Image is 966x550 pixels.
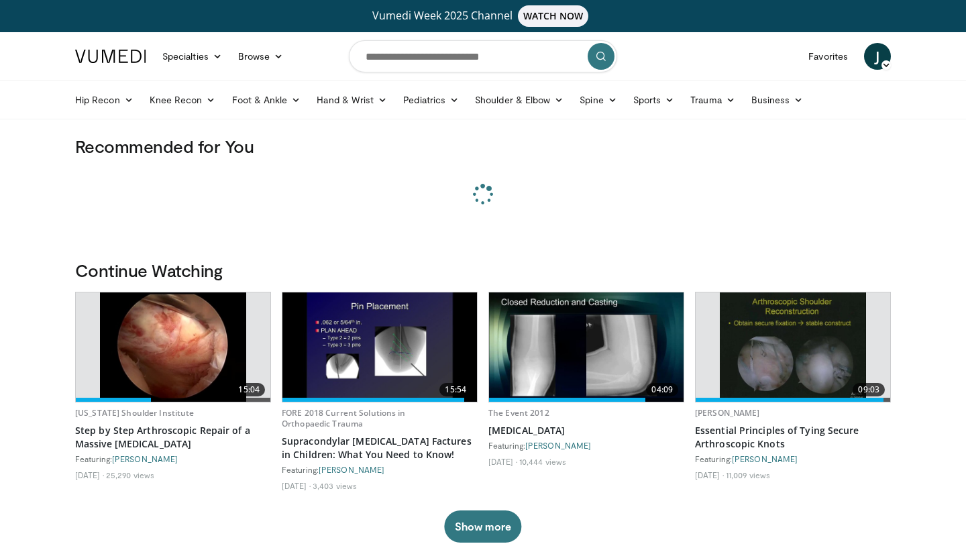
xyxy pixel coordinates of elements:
h3: Continue Watching [75,260,891,281]
li: [DATE] [75,470,104,480]
a: Step by Step Arthroscopic Repair of a Massive [MEDICAL_DATA] [75,424,271,451]
img: 7cd5bdb9-3b5e-40f2-a8f4-702d57719c06.620x360_q85_upscale.jpg [100,292,246,402]
li: [DATE] [282,480,311,491]
a: Vumedi Week 2025 ChannelWATCH NOW [77,5,889,27]
li: 11,009 views [726,470,770,480]
a: Essential Principles of Tying Secure Arthroscopic Knots [695,424,891,451]
span: 04:09 [646,383,678,396]
img: 12061_3.png.620x360_q85_upscale.jpg [720,292,866,402]
li: 10,444 views [519,456,566,467]
a: [PERSON_NAME] [732,454,798,463]
li: 25,290 views [106,470,154,480]
a: [PERSON_NAME] [319,465,384,474]
a: Hip Recon [67,87,142,113]
a: Shoulder & Elbow [467,87,572,113]
li: [DATE] [695,470,724,480]
a: Trauma [682,87,743,113]
a: FORE 2018 Current Solutions in Orthopaedic Trauma [282,407,406,429]
div: Featuring: [695,453,891,464]
a: 09:03 [696,292,890,402]
span: 09:03 [853,383,885,396]
a: Business [743,87,812,113]
span: 15:54 [439,383,472,396]
a: Spine [572,87,625,113]
a: [PERSON_NAME] [525,441,591,450]
a: [US_STATE] Shoulder Institute [75,407,194,419]
a: [MEDICAL_DATA] [488,424,684,437]
input: Search topics, interventions [349,40,617,72]
a: 15:04 [76,292,270,402]
a: 15:54 [282,292,477,402]
li: [DATE] [488,456,517,467]
a: J [864,43,891,70]
a: Sports [625,87,683,113]
a: [PERSON_NAME] [695,407,760,419]
a: [PERSON_NAME] [112,454,178,463]
a: Favorites [800,43,856,70]
a: 04:09 [489,292,684,402]
li: 3,403 views [313,480,357,491]
div: Featuring: [282,464,478,475]
a: Pediatrics [395,87,467,113]
img: O0cEsGv5RdudyPNn4xMDoxOmtxOwKG7D.620x360_q85_upscale.jpg [489,292,684,402]
a: The Event 2012 [488,407,549,419]
a: Supracondylar [MEDICAL_DATA] Factures in Children: What You Need to Know! [282,435,478,461]
a: Hand & Wrist [309,87,395,113]
button: Show more [444,510,521,543]
span: WATCH NOW [518,5,589,27]
a: Knee Recon [142,87,224,113]
img: VuMedi Logo [75,50,146,63]
h3: Recommended for You [75,135,891,157]
div: Featuring: [488,440,684,451]
span: 15:04 [233,383,265,396]
a: Specialties [154,43,230,70]
a: Foot & Ankle [224,87,309,113]
img: ef708f59-63e0-4e2e-bb19-4a6bcc0744bb.620x360_q85_upscale.jpg [282,292,477,402]
a: Browse [230,43,292,70]
div: Featuring: [75,453,271,464]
